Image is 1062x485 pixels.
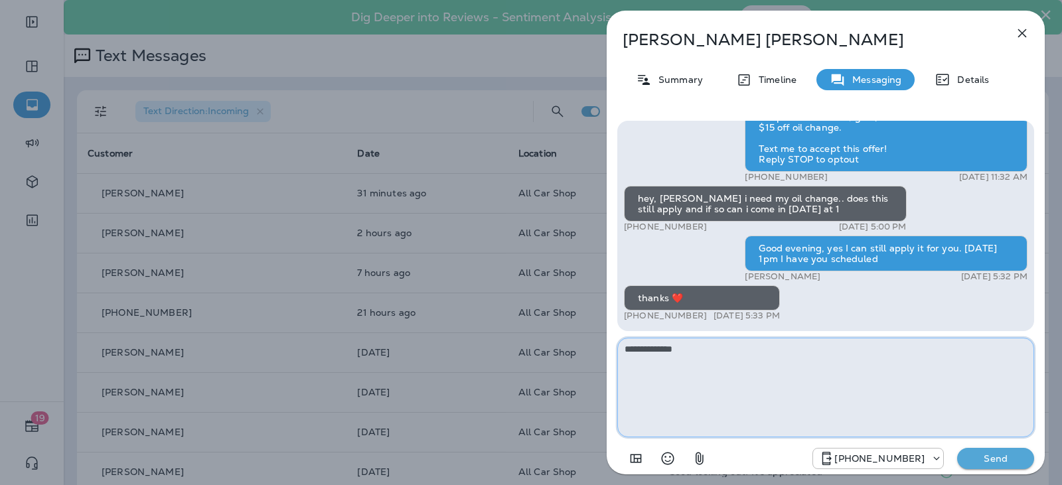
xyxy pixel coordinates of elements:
button: Send [957,448,1034,469]
p: Details [950,74,989,85]
button: Add in a premade template [623,445,649,472]
p: [PHONE_NUMBER] [834,453,925,464]
p: Messaging [846,74,901,85]
p: [DATE] 5:32 PM [961,271,1027,282]
div: thanks ❤️ [624,285,780,311]
div: Good evening, yes I can still apply it for you. [DATE] 1pm I have you scheduled [745,236,1027,271]
p: [PHONE_NUMBER] [624,222,707,232]
div: +1 (689) 265-4479 [813,450,943,466]
div: hey, [PERSON_NAME] i need my oil change.. does this still apply and if so can i come in [DATE] at 1 [624,186,907,222]
button: Select an emoji [654,445,681,472]
p: [PHONE_NUMBER] [624,311,707,321]
p: Summary [652,74,703,85]
p: Send [968,452,1024,464]
p: [DATE] 5:33 PM [714,311,780,321]
p: [DATE] 11:32 AM [959,172,1027,182]
div: Hey [PERSON_NAME], it's [PERSON_NAME] from All Car Shop. We are running a end of summer brake and... [745,83,1027,172]
p: [DATE] 5:00 PM [839,222,907,232]
p: [PERSON_NAME] [745,271,820,282]
p: [PHONE_NUMBER] [745,172,828,182]
p: Timeline [752,74,796,85]
p: [PERSON_NAME] [PERSON_NAME] [623,31,985,49]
